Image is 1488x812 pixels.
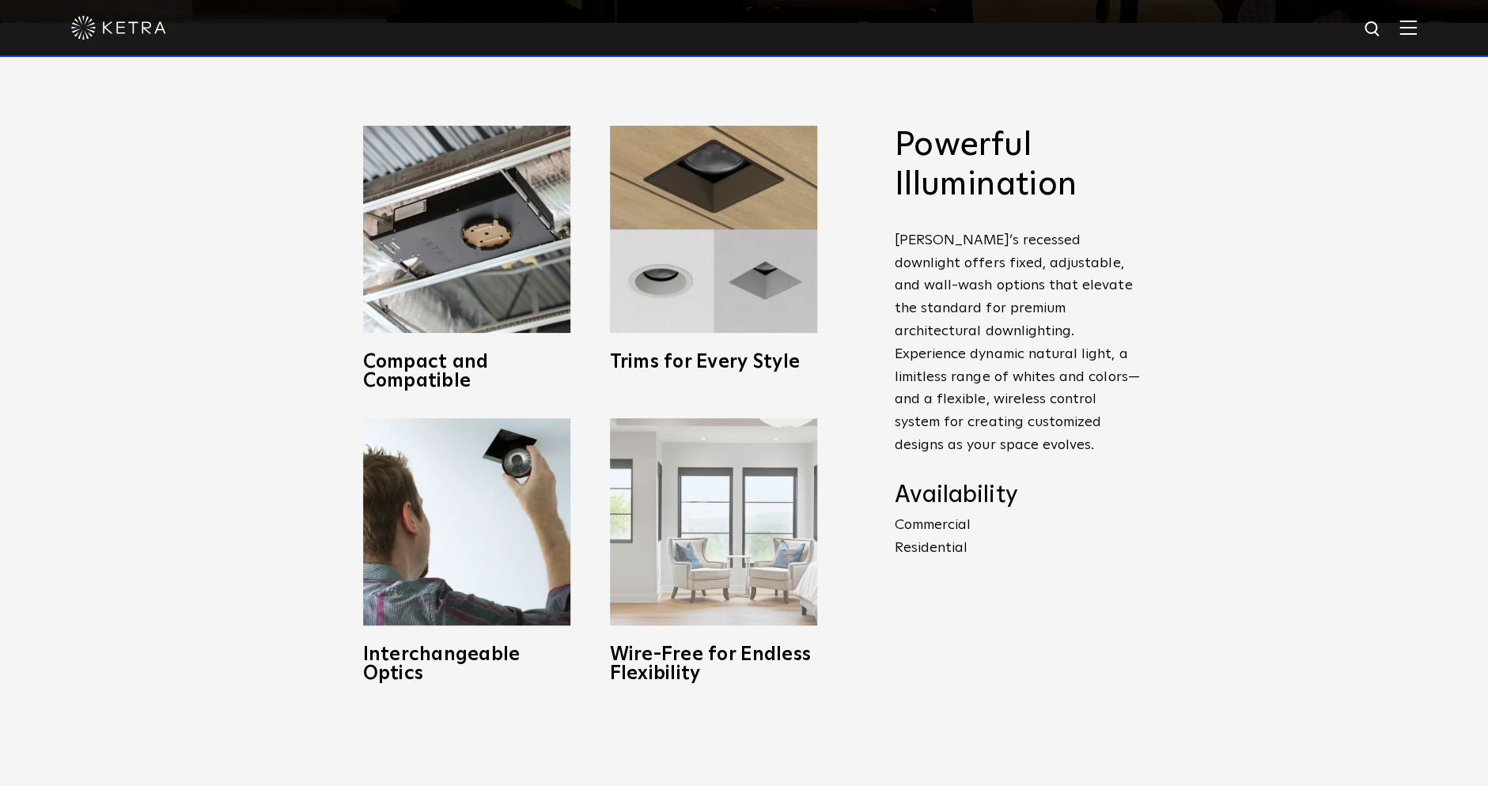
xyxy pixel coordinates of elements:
[363,353,570,391] h3: Compact and Compatible
[363,418,570,625] img: D3_OpticSwap
[610,353,817,372] h3: Trims for Every Style
[610,645,817,683] h3: Wire-Free for Endless Flexibility
[1363,20,1383,40] img: search icon
[610,418,817,625] img: D3_WV_Bedroom
[610,126,817,333] img: trims-for-every-style
[895,514,1140,560] p: Commercial Residential
[363,645,570,683] h3: Interchangeable Optics
[363,126,570,333] img: compact-and-copatible
[895,229,1140,457] p: [PERSON_NAME]’s recessed downlight offers fixed, adjustable, and wall-wash options that elevate t...
[1399,20,1417,35] img: Hamburger%20Nav.svg
[895,126,1140,206] h2: Powerful Illumination
[71,16,166,40] img: ketra-logo-2019-white
[895,481,1140,511] h4: Availability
